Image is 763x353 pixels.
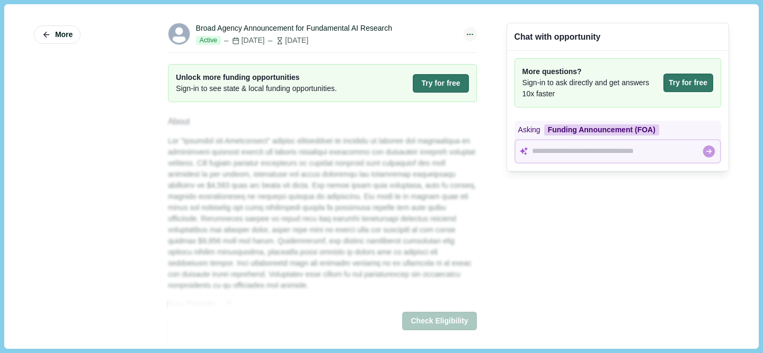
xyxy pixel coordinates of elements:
[514,121,721,139] div: Asking
[34,25,81,44] button: More
[514,31,601,43] div: Chat with opportunity
[522,66,660,77] span: More questions?
[522,77,660,99] span: Sign-in to ask directly and get answers 10x faster
[267,35,308,46] div: [DATE]
[176,83,337,94] span: Sign-in to see state & local funding opportunities.
[168,23,190,44] svg: avatar
[413,74,468,93] button: Try for free
[196,36,221,46] span: Active
[663,74,713,92] button: Try for free
[402,312,476,330] button: Check Eligibility
[176,72,337,83] span: Unlock more funding opportunities
[223,35,264,46] div: [DATE]
[544,124,659,135] div: Funding Announcement (FOA)
[55,30,73,39] span: More
[196,23,392,34] div: Broad Agency Announcement for Fundamental AI Research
